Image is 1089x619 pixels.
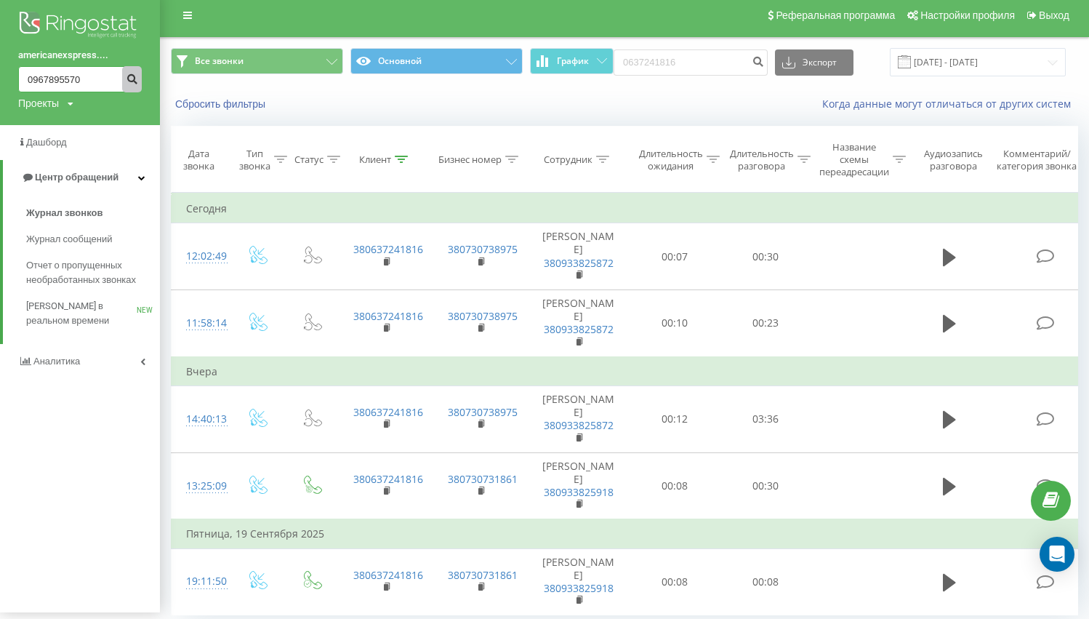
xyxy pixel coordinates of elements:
[353,568,423,582] a: 380637241816
[18,96,59,111] div: Проекты
[18,8,142,44] img: Ringostat logo
[448,568,518,582] a: 380730731861
[26,299,137,328] span: [PERSON_NAME] в реальном времени
[544,418,614,432] a: 380933825872
[776,9,895,21] span: Реферальная программа
[353,242,423,256] a: 380637241816
[639,148,703,172] div: Длительность ожидания
[26,200,160,226] a: Журнал звонков
[1039,9,1069,21] span: Выход
[720,386,811,452] td: 03:36
[353,309,423,323] a: 380637241816
[528,290,630,357] td: [PERSON_NAME]
[918,148,989,172] div: Аудиозапись разговора
[353,405,423,419] a: 380637241816
[438,153,502,166] div: Бизнес номер
[448,472,518,486] a: 380730731861
[920,9,1015,21] span: Настройки профиля
[26,252,160,293] a: Отчет о пропущенных необработанных звонках
[448,309,518,323] a: 380730738975
[171,97,273,111] button: Сбросить фильтры
[186,309,215,338] div: 11:58:14
[448,242,518,256] a: 380730738975
[1040,537,1074,572] div: Open Intercom Messenger
[528,223,630,290] td: [PERSON_NAME]
[544,581,614,595] a: 380933825918
[353,472,423,486] a: 380637241816
[630,223,720,290] td: 00:07
[26,206,103,220] span: Журнал звонков
[994,148,1080,172] div: Комментарий/категория звонка
[819,141,889,178] div: Название схемы переадресации
[26,226,160,252] a: Журнал сообщений
[630,548,720,615] td: 00:08
[614,49,768,76] input: Поиск по номеру
[195,55,244,67] span: Все звонки
[528,452,630,519] td: [PERSON_NAME]
[186,242,215,271] div: 12:02:49
[720,452,811,519] td: 00:30
[26,137,67,148] span: Дашборд
[544,485,614,499] a: 380933825918
[18,48,142,63] a: americanexspress....
[359,153,391,166] div: Клиент
[448,405,518,419] a: 380730738975
[239,148,270,172] div: Тип звонка
[33,356,80,367] span: Аналитика
[172,148,225,172] div: Дата звонка
[530,48,614,74] button: График
[26,258,153,287] span: Отчет о пропущенных необработанных звонках
[18,66,142,92] input: Поиск по номеру
[26,293,160,334] a: [PERSON_NAME] в реальном времениNEW
[630,386,720,452] td: 00:12
[294,153,324,166] div: Статус
[528,386,630,452] td: [PERSON_NAME]
[186,567,215,596] div: 19:11:50
[544,153,592,166] div: Сотрудник
[544,322,614,336] a: 380933825872
[630,290,720,357] td: 00:10
[630,452,720,519] td: 00:08
[720,223,811,290] td: 00:30
[730,148,794,172] div: Длительность разговора
[3,160,160,195] a: Центр обращений
[350,48,523,74] button: Основной
[26,232,112,247] span: Журнал сообщений
[186,472,215,500] div: 13:25:09
[720,290,811,357] td: 00:23
[186,405,215,434] div: 14:40:13
[822,97,1078,111] a: Когда данные могут отличаться от других систем
[171,48,343,74] button: Все звонки
[775,49,853,76] button: Экспорт
[544,256,614,270] a: 380933825872
[720,548,811,615] td: 00:08
[528,548,630,615] td: [PERSON_NAME]
[35,172,118,183] span: Центр обращений
[557,56,589,66] span: График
